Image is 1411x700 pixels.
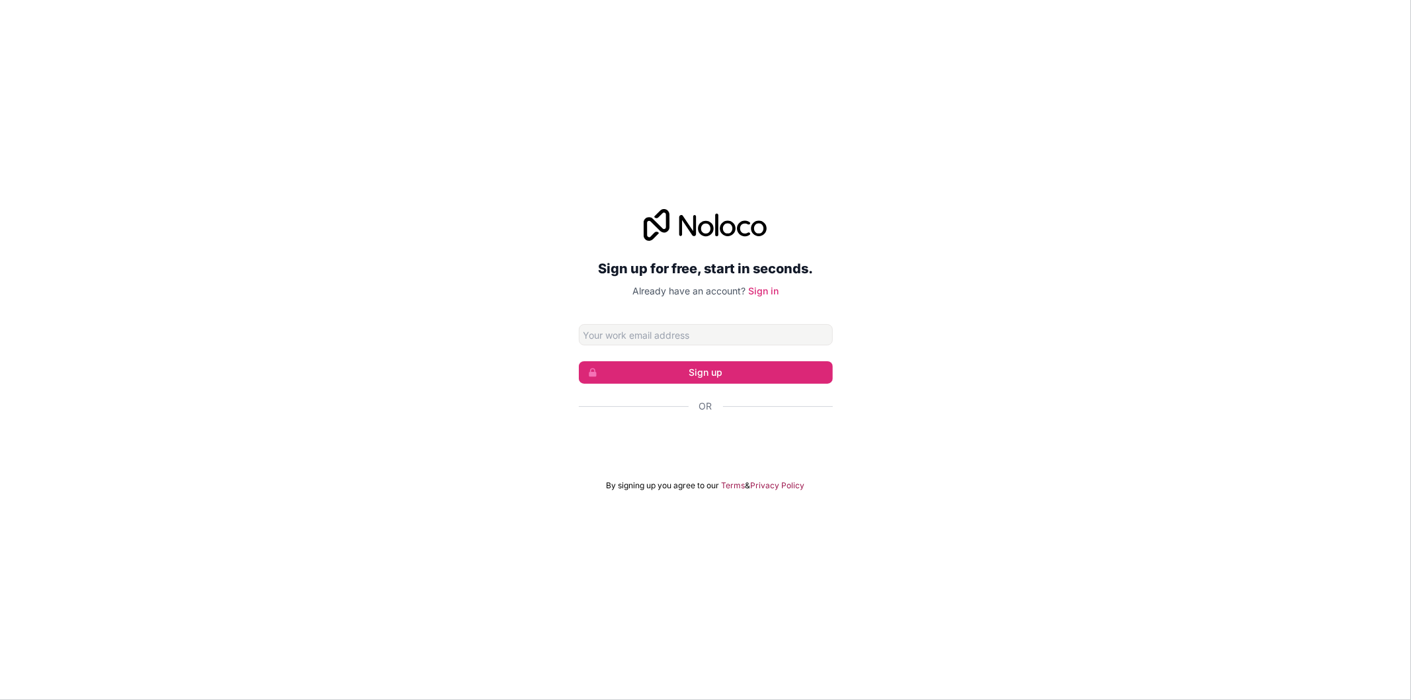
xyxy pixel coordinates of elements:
[722,480,746,491] a: Terms
[748,285,779,296] a: Sign in
[699,400,712,413] span: Or
[746,480,751,491] span: &
[579,324,833,345] input: Email address
[579,361,833,384] button: Sign up
[751,480,805,491] a: Privacy Policy
[579,257,833,281] h2: Sign up for free, start in seconds.
[632,285,746,296] span: Already have an account?
[572,427,839,457] iframe: Butonul Conectează-te cu Google
[607,480,720,491] span: By signing up you agree to our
